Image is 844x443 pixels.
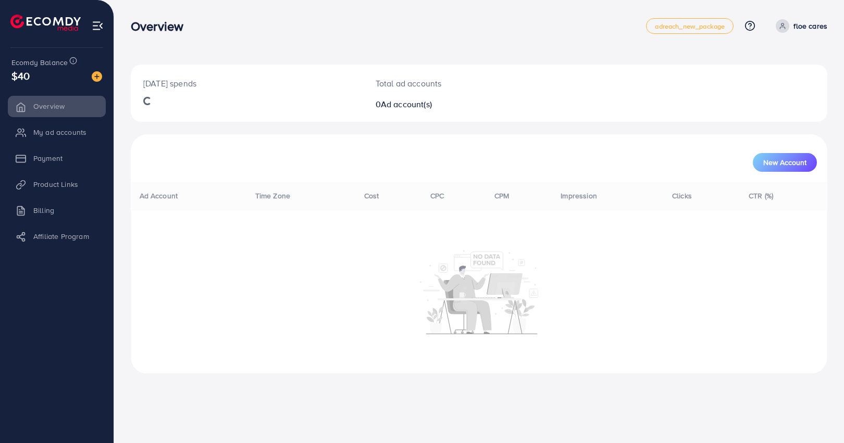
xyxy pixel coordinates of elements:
[655,23,725,30] span: adreach_new_package
[11,57,68,68] span: Ecomdy Balance
[381,98,432,110] span: Ad account(s)
[10,15,81,31] img: logo
[11,68,30,83] span: $40
[376,77,525,90] p: Total ad accounts
[376,99,525,109] h2: 0
[131,19,192,34] h3: Overview
[92,71,102,82] img: image
[763,159,806,166] span: New Account
[92,20,104,32] img: menu
[793,20,827,32] p: floe cares
[753,153,817,172] button: New Account
[646,18,734,34] a: adreach_new_package
[772,19,827,33] a: floe cares
[143,77,351,90] p: [DATE] spends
